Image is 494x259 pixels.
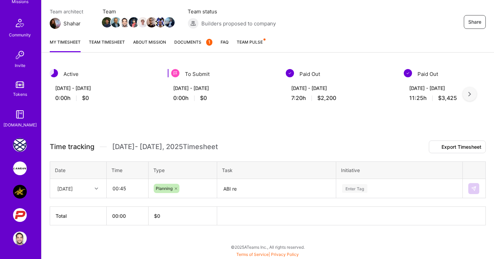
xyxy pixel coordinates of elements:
span: Time tracking [50,143,94,151]
img: Team Member Avatar [129,17,139,27]
span: [DATE] - [DATE] , 2025 Timesheet [112,143,218,151]
i: icon Download [433,145,439,150]
a: Team Member Avatar [111,16,120,28]
div: [DATE] - [DATE] [173,85,272,92]
img: Team Member Avatar [155,17,166,27]
a: Privacy Policy [271,252,299,257]
img: Team Member Avatar [120,17,130,27]
img: PCarMarket: Car Marketplace Web App Redesign [13,208,27,222]
a: Terms of Service [236,252,269,257]
i: icon Mail [83,21,89,26]
input: HH:MM [107,179,148,198]
img: Community [12,15,28,31]
span: $0 [200,94,207,102]
a: PCarMarket: Car Marketplace Web App Redesign [11,208,28,222]
a: Team Member Avatar [147,16,156,28]
div: Enter Tag [342,183,367,194]
div: Invite [15,62,25,69]
div: 7:20 h [291,94,390,102]
div: 0:00 h [55,94,154,102]
a: Documents1 [174,38,212,52]
button: Share [464,15,486,29]
img: Paid Out [286,69,294,77]
span: Team [103,8,174,15]
th: Task [217,162,336,179]
div: [DATE] - [DATE] [55,85,154,92]
i: icon Chevron [95,187,98,190]
button: Export Timesheet [429,140,486,153]
span: Documents [174,38,212,46]
img: Active [50,69,58,77]
div: Initiative [341,167,458,174]
a: My timesheet [50,38,81,52]
div: Time [111,167,143,174]
a: Team Member Avatar [129,16,138,28]
span: $ 0 [154,213,160,219]
img: Invite [13,48,27,62]
a: Team timesheet [89,38,125,52]
img: Team Member Avatar [164,17,175,27]
a: Team Member Avatar [165,16,174,28]
a: Team Member Avatar [156,16,165,28]
span: Planning [156,186,173,191]
span: $0 [82,94,89,102]
span: | [236,252,299,257]
img: Builders proposed to company [188,18,199,29]
img: Team Member Avatar [111,17,121,27]
img: Paid Out [404,69,412,77]
img: right [468,92,471,97]
span: Share [468,19,481,25]
img: Langan: AI-Copilot for Environmental Site Assessment [13,161,27,175]
img: Charlie Health: Team for Mental Health Support [13,138,27,152]
a: Team Pulse [237,38,265,52]
span: Team status [188,8,276,15]
a: About Mission [133,38,166,52]
textarea: ABI re [218,180,335,198]
img: Team Member Avatar [138,17,148,27]
span: Team Pulse [237,40,263,45]
div: [DATE] - [DATE] [291,85,390,92]
a: Team Member Avatar [103,16,111,28]
img: guide book [13,108,27,121]
img: Submit [471,186,477,191]
a: Team Member Avatar [120,16,129,28]
a: Langan: AI-Copilot for Environmental Site Assessment [11,161,28,175]
span: $2,200 [317,94,336,102]
a: Team Member Avatar [138,16,147,28]
img: User Avatar [13,232,27,245]
span: $3,425 [438,94,457,102]
th: Total [50,207,107,225]
th: 00:00 [107,207,149,225]
img: Team Architect [50,18,61,29]
div: Shahar [63,20,81,27]
div: Paid Out [286,69,396,79]
a: User Avatar [11,232,28,245]
span: Builders proposed to company [201,20,276,27]
img: To Submit [171,69,179,77]
div: © 2025 ATeams Inc., All rights reserved. [41,238,494,256]
div: [DOMAIN_NAME] [3,121,37,128]
div: Tokens [13,91,27,98]
div: 1 [206,39,212,46]
div: Active [50,69,160,79]
a: Anheuser-Busch: AI Data Science Platform [11,185,28,199]
img: Team Member Avatar [102,17,112,27]
th: Date [50,162,107,179]
div: [DATE] [57,185,73,192]
div: 0:00 h [173,94,272,102]
span: Team architect [50,8,89,15]
img: Team Member Avatar [146,17,157,27]
th: Type [149,162,217,179]
div: Community [9,31,31,38]
img: tokens [16,81,24,88]
a: Charlie Health: Team for Mental Health Support [11,138,28,152]
img: Anheuser-Busch: AI Data Science Platform [13,185,27,199]
a: FAQ [221,38,228,52]
div: To Submit [168,69,278,79]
